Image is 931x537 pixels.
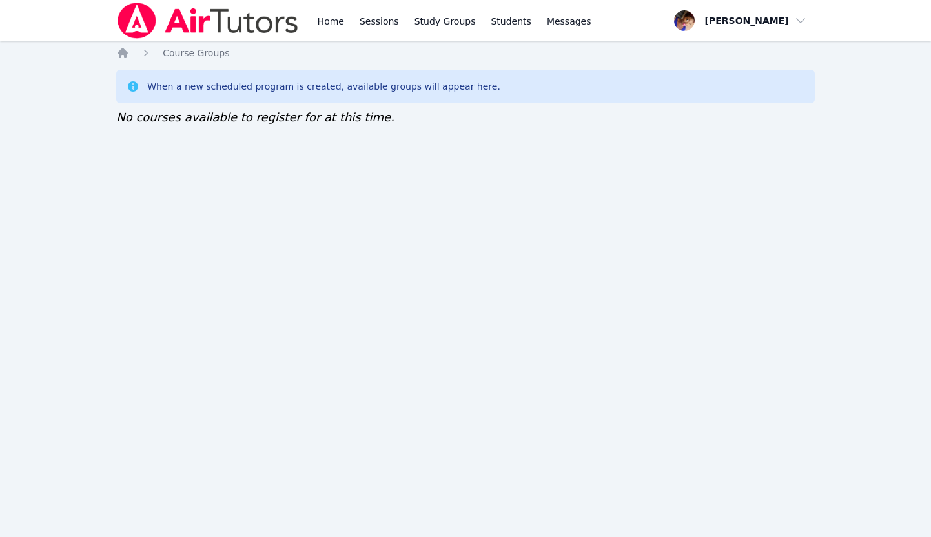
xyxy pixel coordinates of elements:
a: Course Groups [163,46,229,59]
span: Messages [547,15,591,28]
div: When a new scheduled program is created, available groups will appear here. [147,80,500,93]
span: Course Groups [163,48,229,58]
nav: Breadcrumb [116,46,815,59]
span: No courses available to register for at this time. [116,110,394,124]
img: Air Tutors [116,3,299,39]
